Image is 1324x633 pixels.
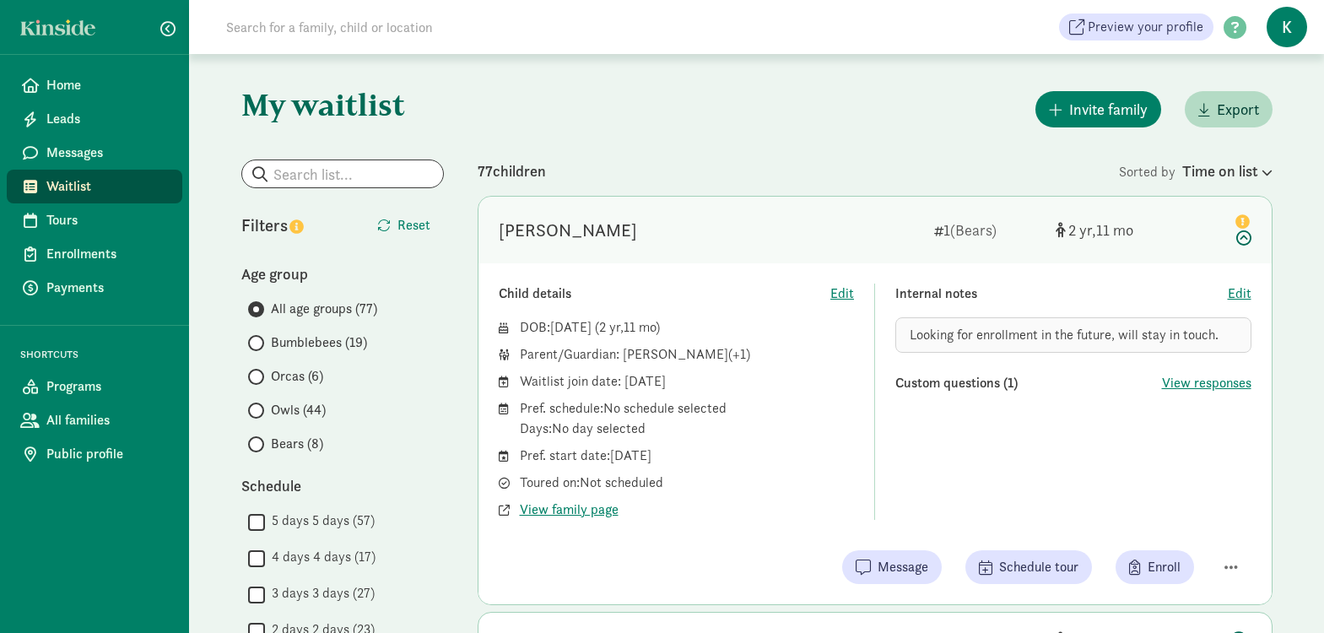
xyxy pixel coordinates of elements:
[599,318,624,336] span: 2
[241,88,444,122] h1: My waitlist
[1217,98,1259,121] span: Export
[271,333,367,353] span: Bumblebees (19)
[7,403,182,437] a: All families
[878,557,928,577] span: Message
[7,437,182,471] a: Public profile
[7,170,182,203] a: Waitlist
[7,102,182,136] a: Leads
[1035,91,1161,127] button: Invite family
[1148,557,1181,577] span: Enroll
[271,366,323,387] span: Orcas (6)
[842,550,942,584] button: Message
[1185,91,1273,127] button: Export
[478,160,1119,182] div: 77 children
[46,444,169,464] span: Public profile
[950,220,997,240] span: (Bears)
[999,557,1078,577] span: Schedule tour
[46,278,169,298] span: Payments
[499,217,637,244] div: Mia Willis
[895,284,1228,304] div: Internal notes
[830,284,854,304] button: Edit
[550,318,592,336] span: [DATE]
[624,318,656,336] span: 11
[46,410,169,430] span: All families
[46,75,169,95] span: Home
[520,473,855,493] div: Toured on: Not scheduled
[46,244,169,264] span: Enrollments
[7,237,182,271] a: Enrollments
[7,370,182,403] a: Programs
[520,500,619,520] button: View family page
[7,136,182,170] a: Messages
[1182,160,1273,182] div: Time on list
[1116,550,1194,584] button: Enroll
[271,400,326,420] span: Owls (44)
[1162,373,1251,393] button: View responses
[520,446,855,466] div: Pref. start date: [DATE]
[520,317,855,338] div: DOB: ( )
[1267,7,1307,47] span: K
[46,109,169,129] span: Leads
[271,434,323,454] span: Bears (8)
[241,474,444,497] div: Schedule
[934,219,1042,241] div: 1
[895,373,1162,393] div: Custom questions (1)
[7,203,182,237] a: Tours
[265,547,376,567] label: 4 days 4 days (17)
[241,213,343,238] div: Filters
[1068,220,1096,240] span: 2
[499,284,831,304] div: Child details
[265,583,375,603] label: 3 days 3 days (27)
[241,262,444,285] div: Age group
[1059,14,1213,41] a: Preview your profile
[7,271,182,305] a: Payments
[364,208,444,242] button: Reset
[46,176,169,197] span: Waitlist
[1069,98,1148,121] span: Invite family
[520,344,855,365] div: Parent/Guardian: [PERSON_NAME] (+1)
[520,398,855,439] div: Pref. schedule: No schedule selected Days: No day selected
[1240,552,1324,633] iframe: Chat Widget
[1119,160,1273,182] div: Sorted by
[7,68,182,102] a: Home
[46,143,169,163] span: Messages
[216,10,689,44] input: Search for a family, child or location
[910,326,1219,344] span: Looking for enrollment in the future, will stay in touch.
[1088,17,1203,37] span: Preview your profile
[46,376,169,397] span: Programs
[397,215,430,235] span: Reset
[265,511,375,531] label: 5 days 5 days (57)
[1228,284,1251,304] button: Edit
[271,299,377,319] span: All age groups (77)
[46,210,169,230] span: Tours
[242,160,443,187] input: Search list...
[965,550,1092,584] button: Schedule tour
[1056,219,1137,241] div: [object Object]
[1096,220,1133,240] span: 11
[520,371,855,392] div: Waitlist join date: [DATE]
